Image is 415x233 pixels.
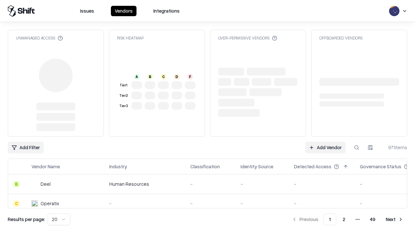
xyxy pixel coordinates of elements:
button: Next [382,214,407,225]
div: C [13,200,20,207]
button: Add Filter [8,142,44,153]
div: Identity Source [241,163,273,170]
div: Unmanaged Access [16,35,63,41]
div: Risk Heatmap [117,35,144,41]
div: Industry [109,163,127,170]
button: 49 [365,214,381,225]
button: Vendors [111,6,136,16]
div: Operatix [41,200,59,207]
button: Issues [76,6,98,16]
p: Results per page: [8,216,45,223]
div: Over-Permissive Vendors [218,35,277,41]
div: A [134,74,139,79]
div: F [187,74,193,79]
div: C [161,74,166,79]
div: - [241,200,284,207]
div: - [241,181,284,187]
div: - [190,181,230,187]
div: Offboarded Vendors [319,35,362,41]
div: Classification [190,163,220,170]
div: Tier 1 [118,83,129,88]
div: Detected Access [294,163,331,170]
div: - [109,200,180,207]
img: Deel [31,181,38,187]
button: Integrations [149,6,184,16]
div: - [190,200,230,207]
div: B [13,181,20,187]
div: Tier 3 [118,103,129,109]
div: Vendor Name [31,163,60,170]
div: Deel [41,181,51,187]
a: Add Vendor [305,142,346,153]
div: Tier 2 [118,93,129,98]
button: 1 [324,214,336,225]
img: Operatix [31,200,38,207]
div: Human Resources [109,181,180,187]
div: D [174,74,179,79]
div: Governance Status [360,163,401,170]
div: - [294,200,350,207]
div: - [294,181,350,187]
div: 971 items [381,144,407,151]
button: 2 [338,214,350,225]
nav: pagination [288,214,407,225]
div: B [148,74,153,79]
